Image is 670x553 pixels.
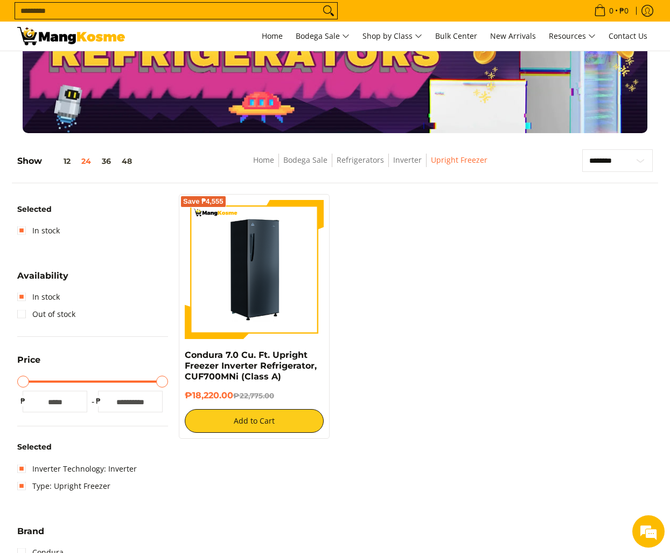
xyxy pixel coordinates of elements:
summary: Open [17,527,44,544]
span: • [591,5,632,17]
button: 24 [76,157,96,165]
a: Home [256,22,288,51]
h5: Show [17,156,137,167]
a: Bodega Sale [283,155,327,165]
button: 36 [96,157,116,165]
a: Condura 7.0 Cu. Ft. Upright Freezer Inverter Refrigerator, CUF700MNi (Class A) [185,350,317,382]
span: ₱0 [618,7,630,15]
button: Add to Cart [185,409,324,433]
span: Resources [549,30,596,43]
a: In stock [17,222,60,239]
a: Contact Us [603,22,653,51]
img: Bodega Sale Refrigerator l Mang Kosme: Home Appliances Warehouse Sale [17,27,125,45]
span: Price [17,356,40,364]
a: Inverter [393,155,422,165]
summary: Open [17,356,40,372]
span: ₱ [17,396,28,406]
nav: Breadcrumbs [188,154,552,178]
span: We're online! [62,136,149,245]
span: Save ₱4,555 [183,198,224,205]
a: Out of stock [17,306,75,323]
div: Minimize live chat window [177,5,203,31]
span: Brand [17,527,44,536]
span: Bulk Center [435,31,477,41]
span: New Arrivals [490,31,536,41]
span: Upright Freezer [431,154,487,167]
a: In stock [17,288,60,306]
img: Condura 7.0 Cu. Ft. Upright Freezer Inverter Refrigerator, CUF700MNi (Class A) - 0 [185,200,324,339]
h6: Selected [17,205,168,215]
h6: Selected [17,443,168,452]
span: Availability [17,272,68,280]
a: Refrigerators [337,155,384,165]
span: Bodega Sale [296,30,350,43]
a: Resources [543,22,601,51]
span: Shop by Class [362,30,422,43]
a: Bulk Center [430,22,483,51]
div: Chat with us now [56,60,181,74]
button: 12 [42,157,76,165]
textarea: Type your message and hit 'Enter' [5,294,205,332]
span: ₱ [93,396,103,406]
button: Search [320,3,337,19]
a: Home [253,155,274,165]
span: 0 [608,7,615,15]
button: 48 [116,157,137,165]
span: Home [262,31,283,41]
summary: Open [17,272,68,288]
del: ₱22,775.00 [233,391,274,400]
h6: ₱18,220.00 [185,390,324,401]
a: Inverter Technology: Inverter [17,460,137,478]
a: Type: Upright Freezer [17,478,110,495]
a: Bodega Sale [290,22,355,51]
a: New Arrivals [485,22,541,51]
span: Contact Us [609,31,647,41]
a: Shop by Class [357,22,428,51]
nav: Main Menu [136,22,653,51]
